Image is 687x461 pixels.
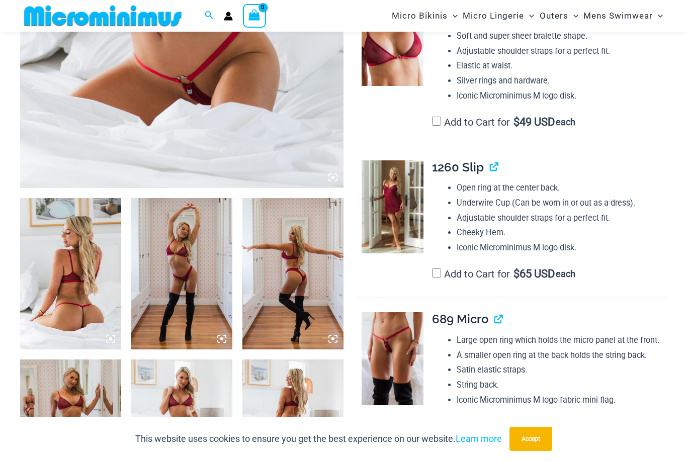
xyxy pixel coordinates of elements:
label: Add to Cart for [432,268,575,280]
li: Elastic at waist. [457,58,667,73]
a: Micro BikinisMenu ToggleMenu Toggle [389,3,460,29]
li: Large open ring which holds the micro panel at the front. [457,333,667,348]
nav: Site Navigation [388,2,667,30]
span: 49 USD [513,117,555,127]
img: Guilty Pleasures Red 1045 Bra 6045 Thong [242,198,343,349]
a: Micro LingerieMenu ToggleMenu Toggle [460,3,537,29]
a: Learn more [456,433,502,444]
a: Search icon link [205,10,214,22]
span: Micro Bikinis [392,3,448,29]
li: Iconic Microminimus M logo disk. [457,240,667,255]
a: View Shopping Cart, empty [243,4,266,27]
span: Menu Toggle [524,3,534,29]
li: Underwire Cup (Can be worn in or out as a dress). [457,196,667,211]
button: Accept [509,427,552,451]
span: Menu Toggle [568,3,578,29]
span: 1260 Slip [432,160,484,174]
img: Guilty Pleasures Red 689 Micro [362,312,423,405]
span: Menu Toggle [448,3,458,29]
input: Add to Cart for$65 USD each [432,268,441,278]
li: Open ring at the center back. [457,180,667,196]
span: each [556,117,575,127]
img: Guilty Pleasures Red 1045 Bra 689 Micro [20,198,121,349]
li: Silver rings and hardware. [457,73,667,88]
li: Iconic Microminimus M logo disk. [457,88,667,104]
span: Micro Lingerie [463,3,524,29]
span: 65 USD [513,269,555,279]
li: String back. [457,378,667,393]
img: MM SHOP LOGO FLAT [20,5,186,27]
span: 689 Micro [432,312,488,326]
p: This website uses cookies to ensure you get the best experience on our website. [135,431,502,446]
img: Guilty Pleasures Red 1045 Bra 6045 Thong [131,198,232,349]
span: Mens Swimwear [583,3,653,29]
span: Outers [540,3,568,29]
span: each [556,269,575,279]
li: A smaller open ring at the back holds the string back. [457,348,667,363]
img: Guilty Pleasures Red 1260 Slip [362,160,423,253]
span: $ [513,267,520,280]
input: Add to Cart for$49 USD each [432,117,441,126]
li: Cheeky Hem. [457,225,667,240]
a: Account icon link [224,12,233,21]
label: Add to Cart for [432,116,575,128]
a: OutersMenu ToggleMenu Toggle [537,3,581,29]
li: Satin elastic straps. [457,362,667,378]
span: $ [513,116,520,128]
li: Adjustable shoulder straps for a perfect fit. [457,211,667,226]
span: Menu Toggle [653,3,663,29]
li: Iconic Microminimus M logo fabric mini flag. [457,393,667,408]
a: Mens SwimwearMenu ToggleMenu Toggle [581,3,665,29]
li: Adjustable shoulder straps for a perfect fit. [457,44,667,59]
li: Soft and super sheer bralette shape. [457,29,667,44]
